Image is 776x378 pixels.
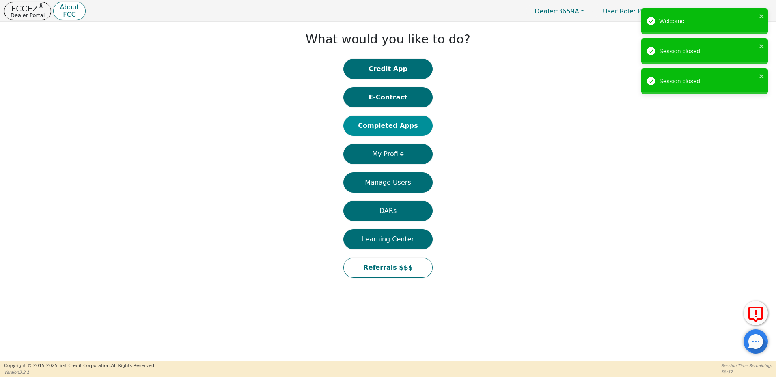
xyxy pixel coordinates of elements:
p: Copyright © 2015- 2025 First Credit Corporation. [4,363,155,369]
button: Dealer:3659A [526,5,593,17]
button: DARs [343,201,433,221]
h1: What would you like to do? [306,32,470,47]
button: Report Error to FCC [744,301,768,325]
button: My Profile [343,144,433,164]
span: Dealer: [535,7,558,15]
button: close [759,11,765,21]
p: Version 3.2.1 [4,369,155,375]
p: FCC [60,11,79,18]
button: Referrals $$$ [343,258,433,278]
button: E-Contract [343,87,433,107]
div: Welcome [659,17,757,26]
a: User Role: Primary [595,3,671,19]
button: Learning Center [343,229,433,249]
span: All Rights Reserved. [111,363,155,368]
div: Session closed [659,77,757,86]
p: FCCEZ [11,4,45,13]
button: AboutFCC [53,2,85,21]
p: Dealer Portal [11,13,45,18]
button: 3659A:[PERSON_NAME] [673,5,772,17]
button: Manage Users [343,172,433,193]
p: Primary [595,3,671,19]
p: Session Time Remaining: [721,363,772,369]
button: FCCEZ®Dealer Portal [4,2,51,20]
button: Credit App [343,59,433,79]
button: Completed Apps [343,116,433,136]
p: 58:57 [721,369,772,375]
div: Session closed [659,47,757,56]
span: User Role : [603,7,636,15]
button: close [759,41,765,51]
span: 3659A [535,7,579,15]
p: About [60,4,79,11]
sup: ® [38,2,44,10]
button: close [759,71,765,81]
